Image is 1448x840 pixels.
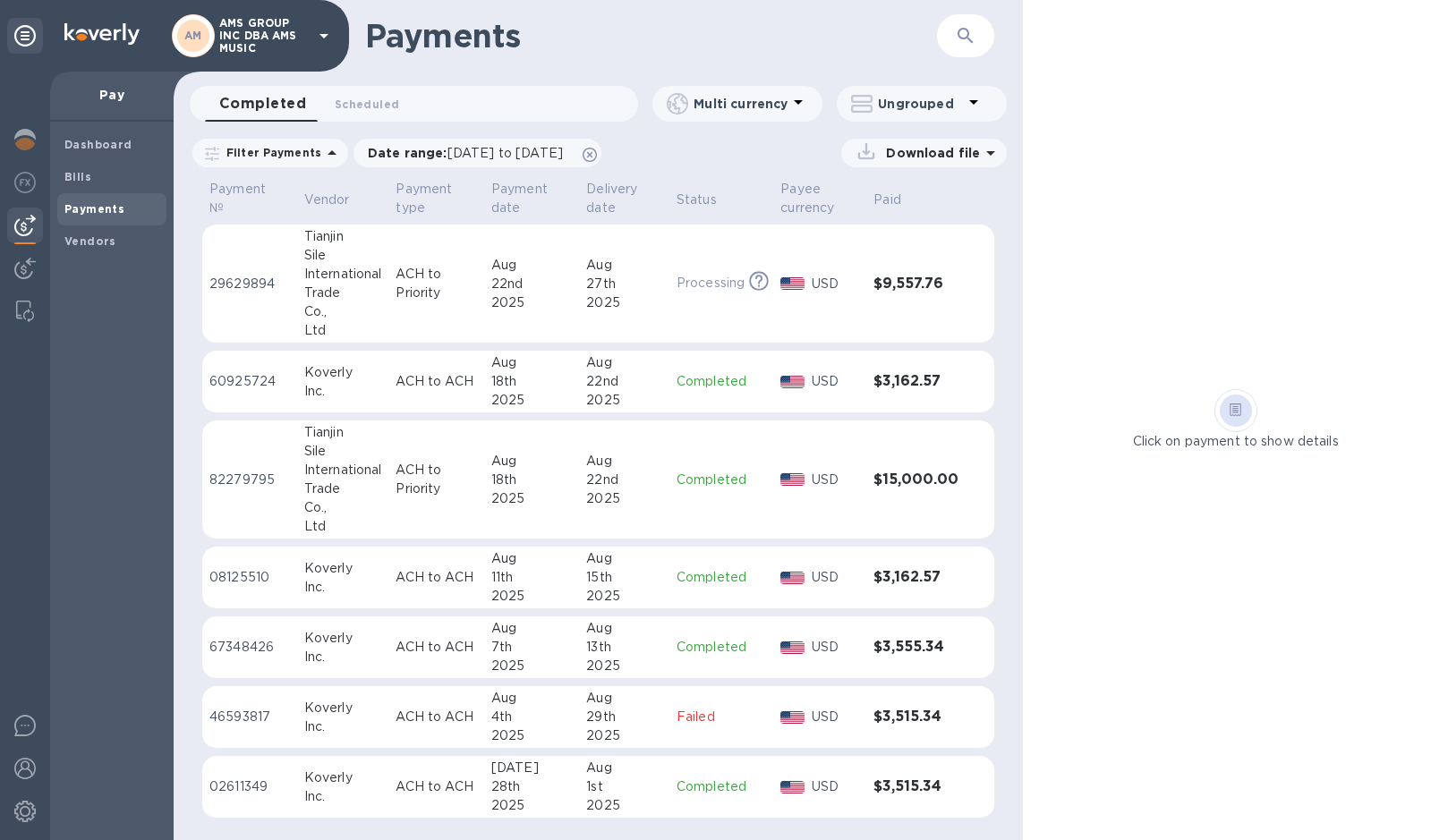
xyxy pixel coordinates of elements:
p: Download file [879,144,980,162]
div: Aug [586,452,662,471]
div: 2025 [491,726,572,745]
span: Payment № [209,180,290,217]
p: USD [812,708,859,726]
h3: $15,000.00 [873,471,958,488]
div: Ltd [304,517,382,536]
div: Koverly [304,699,382,717]
p: Pay [64,86,159,104]
div: 22nd [586,372,662,391]
p: AMS GROUP INC DBA AMS MUSIC [219,17,309,55]
div: 2025 [491,489,572,508]
div: Koverly [304,768,382,787]
span: Payment type [396,180,476,217]
div: Aug [586,759,662,777]
p: 02611349 [209,777,290,796]
div: Aug [491,689,572,708]
div: 2025 [491,796,572,815]
div: Inc. [304,648,382,666]
b: Dashboard [64,138,132,151]
div: Co., [304,302,382,321]
div: Aug [491,619,572,638]
p: USD [812,372,859,391]
img: USD [780,711,805,724]
p: Payment date [491,180,549,217]
span: Vendor [304,191,373,209]
b: Payments [64,202,124,216]
div: Koverly [304,363,382,382]
p: Vendor [304,191,350,209]
p: 29629894 [209,275,290,293]
p: Ungrouped [878,95,963,113]
div: Aug [586,689,662,708]
img: USD [780,641,805,654]
div: Sile [304,246,382,265]
span: Scheduled [335,95,399,114]
img: Logo [64,23,140,45]
div: 2025 [586,293,662,312]
img: USD [780,572,805,584]
p: ACH to ACH [396,568,476,587]
p: 67348426 [209,638,290,657]
div: 2025 [586,657,662,675]
div: 18th [491,372,572,391]
span: Status [677,191,740,209]
div: 11th [491,568,572,587]
div: Inc. [304,717,382,736]
div: Koverly [304,559,382,578]
p: Completed [677,777,766,796]
p: Processing [677,274,745,293]
p: Failed [677,708,766,726]
div: Aug [586,619,662,638]
span: Payment date [491,180,572,217]
h3: $3,555.34 [873,639,958,656]
div: 2025 [586,726,662,745]
div: 7th [491,638,572,657]
p: ACH to ACH [396,777,476,796]
div: 2025 [491,587,572,606]
div: Co., [304,498,382,517]
p: Multi currency [694,95,788,113]
img: Foreign exchange [14,172,36,193]
p: USD [812,471,859,489]
div: 2025 [491,657,572,675]
div: 22nd [491,275,572,293]
h3: $3,515.34 [873,778,958,795]
div: Aug [491,549,572,568]
div: Inc. [304,382,382,401]
div: Tianjin [304,423,382,442]
p: Completed [677,638,766,657]
div: 22nd [586,471,662,489]
b: Bills [64,170,91,183]
div: 2025 [491,391,572,410]
div: 2025 [586,489,662,508]
p: 82279795 [209,471,290,489]
div: 28th [491,777,572,796]
div: Aug [586,256,662,275]
p: Filter Payments [219,145,321,160]
div: 29th [586,708,662,726]
p: Delivery date [586,180,639,217]
p: Status [677,191,717,209]
p: Date range : [368,144,572,162]
p: Completed [677,568,766,587]
h3: $9,557.76 [873,276,958,293]
h3: $3,162.57 [873,569,958,586]
h1: Payments [365,17,869,55]
p: Payment type [396,180,453,217]
div: International [304,461,382,479]
div: Inc. [304,787,382,806]
div: Sile [304,442,382,461]
span: Paid [873,191,924,209]
span: Delivery date [586,180,662,217]
div: Aug [586,549,662,568]
div: Inc. [304,578,382,597]
div: 2025 [586,796,662,815]
p: 60925724 [209,372,290,391]
div: Aug [491,353,572,372]
p: Payment № [209,180,267,217]
div: Tianjin [304,227,382,246]
h3: $3,162.57 [873,373,958,390]
div: 18th [491,471,572,489]
img: USD [780,781,805,793]
div: 4th [491,708,572,726]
